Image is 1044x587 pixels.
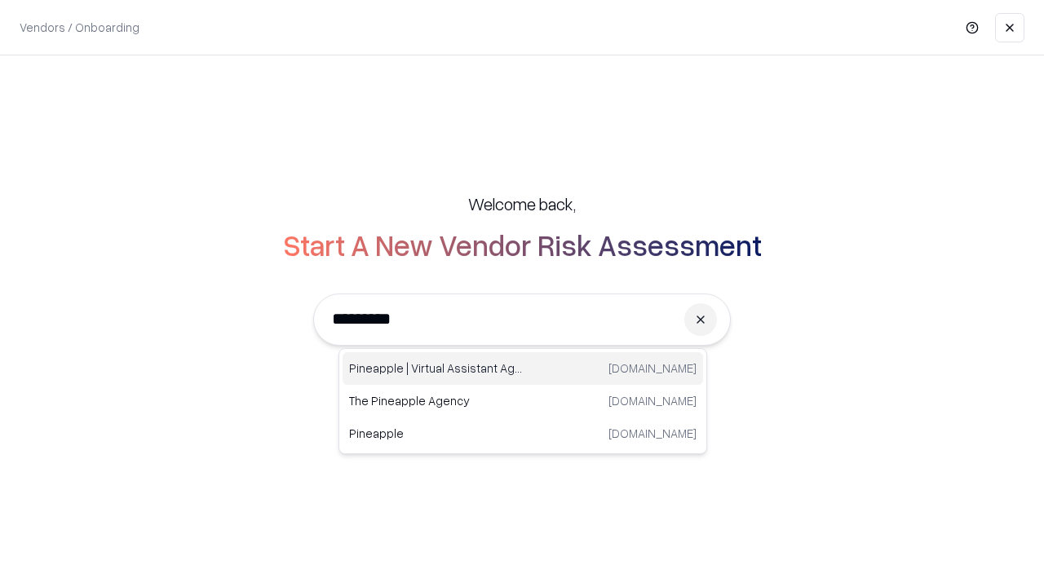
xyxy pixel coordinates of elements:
div: Suggestions [338,348,707,454]
p: Vendors / Onboarding [20,19,139,36]
h5: Welcome back, [468,192,576,215]
p: [DOMAIN_NAME] [608,360,697,377]
p: [DOMAIN_NAME] [608,392,697,409]
h2: Start A New Vendor Risk Assessment [283,228,762,261]
p: The Pineapple Agency [349,392,523,409]
p: Pineapple | Virtual Assistant Agency [349,360,523,377]
p: [DOMAIN_NAME] [608,425,697,442]
p: Pineapple [349,425,523,442]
